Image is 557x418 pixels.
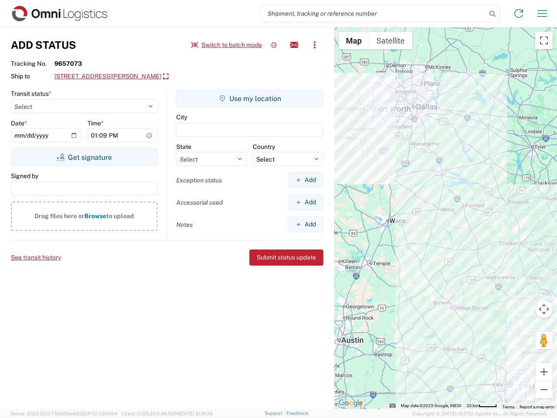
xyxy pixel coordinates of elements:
[11,72,54,80] span: Ship to
[336,398,365,409] a: Open this area in Google Maps (opens a new window)
[464,403,500,409] button: Map Scale: 20 km per 38 pixels
[176,199,223,206] label: Accessorial used
[87,119,104,127] label: Time
[54,60,82,67] strong: 9657073
[82,411,117,416] span: [DATE] 09:51:04
[253,143,275,151] label: Country
[121,411,213,416] span: Client: 2025.20.0-8b113f4
[339,32,369,49] button: Show street map
[535,332,553,349] button: Drag Pegman onto the map to open Street View
[106,212,134,219] span: to upload
[10,411,117,416] span: Server: 2025.20.0-710e05ee653
[413,410,547,418] span: Copyright © [DATE]-[DATE] Agistix Inc., All Rights Reserved
[288,216,323,233] button: Add
[520,405,554,409] a: Report a map error
[535,363,553,381] button: Zoom in
[286,411,309,416] a: Feedback
[11,119,27,127] label: Date
[84,212,106,219] span: Browse
[336,398,365,409] img: Google
[179,411,213,416] span: [DATE] 10:16:38
[401,403,461,408] span: Map data ©2025 Google, INEGI
[176,113,187,121] label: City
[502,405,514,409] a: Terms
[11,60,54,67] span: Tracking No.
[369,32,412,49] button: Show satellite imagery
[11,39,76,51] h3: Add Status
[249,249,323,266] button: Submit status update
[191,38,262,52] button: Switch to batch mode
[535,381,553,398] button: Zoom out
[34,212,84,219] span: Drag files here or
[176,221,193,229] label: Notes
[466,403,479,408] span: 20 km
[535,32,553,49] button: Toggle fullscreen view
[288,194,323,210] button: Add
[54,69,168,84] a: [STREET_ADDRESS][PERSON_NAME]
[11,172,38,180] label: Signed by
[176,143,191,151] label: State
[535,300,553,318] button: Map camera controls
[11,250,61,265] button: See transit history
[176,176,222,184] label: Exception status
[176,90,323,107] button: Use my location
[288,172,323,188] button: Add
[265,411,286,416] a: Support
[11,90,51,98] label: Transit status
[389,403,396,409] button: Keyboard shortcuts
[261,5,487,22] input: Shipment, tracking or reference number
[11,148,158,166] button: Get signature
